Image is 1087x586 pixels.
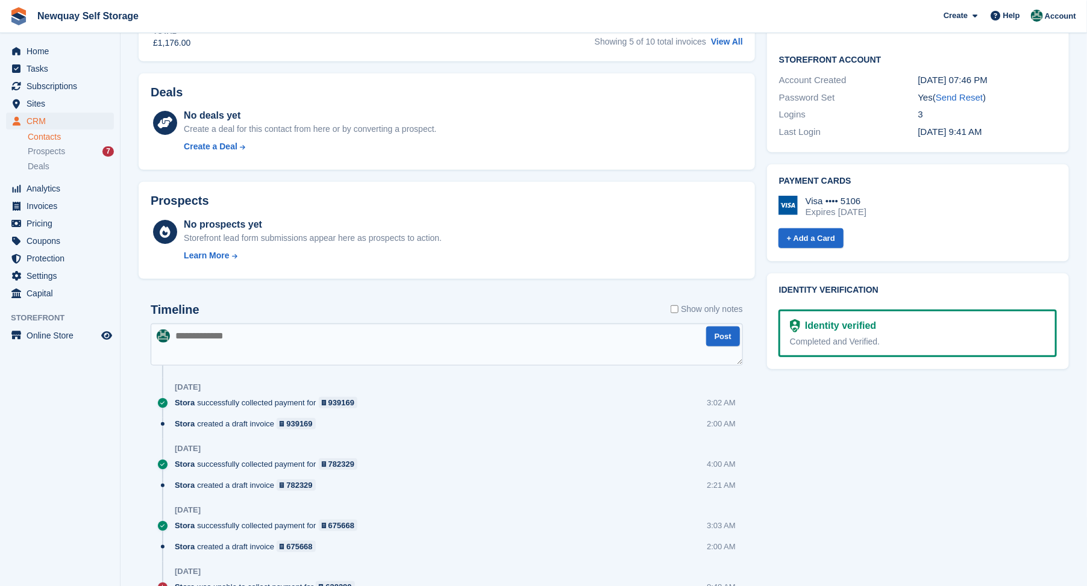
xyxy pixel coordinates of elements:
a: Prospects 7 [28,145,114,158]
div: [DATE] [175,444,201,454]
span: Tasks [27,60,99,77]
div: 939169 [328,397,354,408]
h2: Deals [151,86,183,99]
a: + Add a Card [778,228,844,248]
a: menu [6,43,114,60]
a: Contacts [28,131,114,143]
a: menu [6,285,114,302]
div: created a draft invoice [175,479,322,491]
span: Showing 5 of 10 total invoices [595,37,706,46]
div: 939169 [286,418,312,429]
time: 2025-01-20 09:41:33 UTC [918,126,982,137]
a: 939169 [319,397,358,408]
span: Stora [175,418,195,429]
span: Protection [27,250,99,267]
img: stora-icon-8386f47178a22dfd0bd8f6a31ec36ba5ce8667c1dd55bd0f319d3a0aa187defe.svg [10,7,28,25]
div: No prospects yet [184,217,442,232]
div: successfully collected payment for [175,520,363,531]
div: Create a deal for this contact from here or by converting a prospect. [184,123,436,136]
h2: Storefront Account [779,53,1057,65]
span: Stora [175,520,195,531]
span: Stora [175,458,195,470]
a: 675668 [277,541,316,552]
div: created a draft invoice [175,541,322,552]
a: Preview store [99,328,114,343]
div: Account Created [779,73,918,87]
a: menu [6,95,114,112]
img: Visa Logo [778,196,798,215]
div: 782329 [286,479,312,491]
div: Create a Deal [184,140,237,153]
label: Show only notes [671,303,743,316]
span: Settings [27,267,99,284]
div: 3:03 AM [707,520,736,531]
a: menu [6,327,114,344]
span: Subscriptions [27,78,99,95]
a: menu [6,78,114,95]
div: Last Login [779,125,918,139]
div: Completed and Verified. [790,335,1045,348]
div: Learn More [184,249,229,262]
div: 7 [102,146,114,157]
button: Post [706,326,740,346]
a: menu [6,113,114,129]
span: Stora [175,479,195,491]
div: [DATE] [175,567,201,576]
h2: Identity verification [779,285,1057,295]
h2: Prospects [151,194,209,208]
a: 939169 [277,418,316,429]
div: successfully collected payment for [175,458,363,470]
div: [DATE] [175,382,201,392]
img: Identity Verification Ready [790,319,800,332]
div: Yes [918,91,1057,105]
span: Storefront [11,312,120,324]
span: Sites [27,95,99,112]
a: menu [6,250,114,267]
span: ( ) [933,92,986,102]
a: 782329 [277,479,316,491]
span: Pricing [27,215,99,232]
span: Help [1003,10,1020,22]
div: 675668 [328,520,354,531]
a: Send Reset [936,92,983,102]
div: Expires [DATE] [806,207,866,217]
div: 782329 [328,458,354,470]
span: Deals [28,161,49,172]
div: £1,176.00 [153,37,190,49]
a: Newquay Self Storage [33,6,143,26]
h2: Timeline [151,303,199,317]
a: menu [6,215,114,232]
span: Stora [175,397,195,408]
div: Password Set [779,91,918,105]
span: Account [1045,10,1076,22]
span: Invoices [27,198,99,214]
span: Online Store [27,327,99,344]
a: Learn More [184,249,442,262]
img: JON [1031,10,1043,22]
img: JON [157,329,170,343]
div: [DATE] [175,505,201,515]
span: Analytics [27,180,99,197]
div: 4:00 AM [707,458,736,470]
a: 782329 [319,458,358,470]
span: Stora [175,541,195,552]
div: [DATE] 07:46 PM [918,73,1057,87]
a: menu [6,60,114,77]
a: 675668 [319,520,358,531]
span: Home [27,43,99,60]
a: menu [6,198,114,214]
div: Logins [779,108,918,122]
span: Capital [27,285,99,302]
div: successfully collected payment for [175,397,363,408]
div: 3:02 AM [707,397,736,408]
span: Prospects [28,146,65,157]
span: Coupons [27,232,99,249]
h2: Payment cards [779,176,1057,186]
div: 3 [918,108,1057,122]
div: 2:00 AM [707,418,736,429]
a: View All [711,37,743,46]
span: Create [944,10,968,22]
a: Create a Deal [184,140,436,153]
div: created a draft invoice [175,418,322,429]
div: 675668 [286,541,312,552]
